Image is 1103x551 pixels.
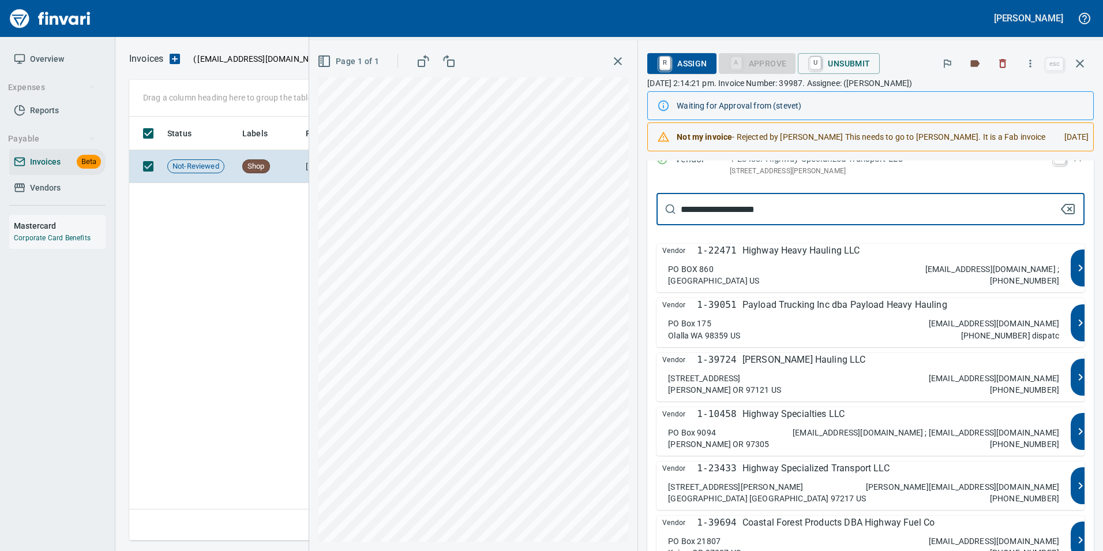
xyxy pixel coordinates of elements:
[662,353,697,367] span: Vendor
[647,141,1094,188] div: Expand
[668,384,781,396] p: [PERSON_NAME] OR 97121 US
[668,493,866,504] p: [GEOGRAPHIC_DATA] [GEOGRAPHIC_DATA] 97217 US
[30,103,59,118] span: Reports
[8,132,95,146] span: Payable
[742,516,935,530] p: Coastal Forest Products DBA Highway Fuel Co
[30,181,61,195] span: Vendors
[677,95,1084,116] div: Waiting for Approval from (stevet)
[990,438,1059,450] p: [PHONE_NUMBER]
[243,161,269,172] span: Shop
[807,54,870,73] span: Unsubmit
[697,244,736,258] p: 1-22471
[3,77,100,98] button: Expenses
[697,407,736,421] p: 1-10458
[77,155,101,169] span: Beta
[315,51,384,72] button: Page 1 of 1
[1043,50,1094,77] span: Close invoice
[935,51,960,76] button: Flag
[647,53,716,74] button: RAssign
[1018,51,1043,76] button: More
[961,330,1059,341] p: [PHONE_NUMBER] dispatc
[697,298,736,312] p: 1-39051
[668,275,759,286] p: [GEOGRAPHIC_DATA] US
[668,263,714,275] p: PO BOX 860
[929,318,1059,329] p: [EMAIL_ADDRESS][DOMAIN_NAME]
[1055,126,1089,147] div: [DATE]
[798,53,879,74] button: UUnsubmit
[656,244,1085,292] button: Vendor1-22471Highway Heavy Hauling LLCPO BOX 860[GEOGRAPHIC_DATA] US[EMAIL_ADDRESS][DOMAIN_NAME] ...
[990,493,1059,504] p: [PHONE_NUMBER]
[662,244,697,258] span: Vendor
[9,149,106,175] a: InvoicesBeta
[163,52,186,66] button: Upload an Invoice
[656,407,1085,456] button: Vendor1-10458Highway Specialties LLCPO Box 9094[PERSON_NAME] OR 97305[EMAIL_ADDRESS][DOMAIN_NAME]...
[677,126,1055,147] div: - Rejected by [PERSON_NAME] This needs to go to [PERSON_NAME]. It is a Fab invoice
[301,150,365,183] td: [DATE]
[742,353,866,367] p: [PERSON_NAME] Hauling LLC
[306,126,355,140] span: Received
[668,427,716,438] p: PO Box 9094
[697,353,736,367] p: 1-39724
[990,384,1059,396] p: [PHONE_NUMBER]
[8,80,95,95] span: Expenses
[962,51,988,76] button: Labels
[656,461,1085,510] button: Vendor1-23433Highway Specialized Transport LLC[STREET_ADDRESS][PERSON_NAME][GEOGRAPHIC_DATA] [GEO...
[1046,58,1063,70] a: esc
[129,52,163,66] p: Invoices
[186,53,332,65] p: ( )
[9,98,106,124] a: Reports
[991,9,1066,27] button: [PERSON_NAME]
[719,58,796,68] div: Purchase Order Item required
[656,54,707,73] span: Assign
[7,5,93,32] img: Finvari
[730,166,1047,177] p: [STREET_ADDRESS][PERSON_NAME]
[697,516,736,530] p: 1-39694
[742,461,890,475] p: Highway Specialized Transport LLC
[677,132,732,142] strong: Not my invoice
[9,46,106,72] a: Overview
[30,155,61,169] span: Invoices
[990,275,1059,286] p: [PHONE_NUMBER]
[143,92,312,103] p: Drag a column heading here to group the table
[242,126,268,140] span: Labels
[675,152,730,177] p: Vendor
[662,298,697,312] span: Vendor
[662,516,697,530] span: Vendor
[929,535,1059,547] p: [EMAIL_ADDRESS][DOMAIN_NAME]
[742,244,860,258] p: Highway Heavy Hauling LLC
[196,53,329,65] span: [EMAIL_ADDRESS][DOMAIN_NAME]
[742,298,947,312] p: Payload Trucking Inc dba Payload Heavy Hauling
[668,318,711,329] p: PO Box 175
[129,52,163,66] nav: breadcrumb
[242,126,283,140] span: Labels
[656,353,1085,401] button: Vendor1-39724[PERSON_NAME] Hauling LLC[STREET_ADDRESS][PERSON_NAME] OR 97121 US[EMAIL_ADDRESS][DO...
[167,126,192,140] span: Status
[1054,152,1066,164] a: V
[30,52,64,66] span: Overview
[14,219,106,232] h6: Mastercard
[659,57,670,69] a: R
[697,461,736,475] p: 1-23433
[662,407,697,421] span: Vendor
[810,57,821,69] a: U
[14,234,91,242] a: Corporate Card Benefits
[668,438,769,450] p: [PERSON_NAME] OR 97305
[168,161,224,172] span: Not-Reviewed
[656,298,1085,347] button: Vendor1-39051Payload Trucking Inc dba Payload Heavy HaulingPO Box 175Olalla WA 98359 US[EMAIL_ADD...
[793,427,1059,438] p: [EMAIL_ADDRESS][DOMAIN_NAME] ; [EMAIL_ADDRESS][DOMAIN_NAME]
[668,481,803,493] p: [STREET_ADDRESS][PERSON_NAME]
[866,481,1059,493] p: [PERSON_NAME][EMAIL_ADDRESS][DOMAIN_NAME]
[662,461,697,475] span: Vendor
[668,330,740,341] p: Olalla WA 98359 US
[647,77,1094,89] p: [DATE] 2:14:21 pm. Invoice Number: 39987. Assignee: ([PERSON_NAME])
[167,126,207,140] span: Status
[742,407,845,421] p: Highway Specialties LLC
[9,175,106,201] a: Vendors
[320,54,379,69] span: Page 1 of 1
[668,535,721,547] p: PO Box 21807
[3,128,100,150] button: Payable
[668,373,740,384] p: [STREET_ADDRESS]
[994,12,1063,24] h5: [PERSON_NAME]
[925,263,1060,275] p: [EMAIL_ADDRESS][DOMAIN_NAME] ;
